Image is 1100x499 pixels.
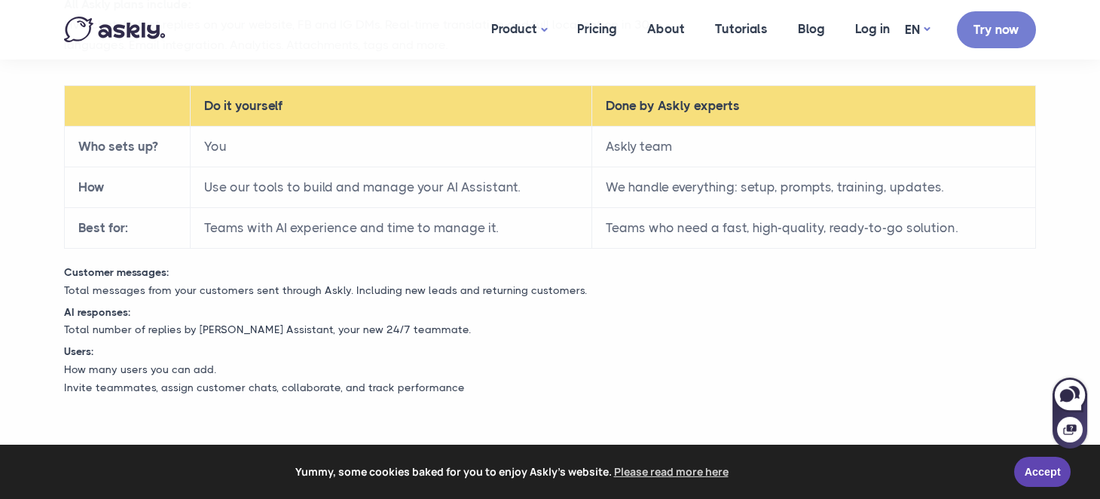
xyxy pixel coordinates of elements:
[65,167,191,208] th: How
[905,19,930,41] a: EN
[592,127,1036,167] td: Askly team
[1014,457,1071,487] a: Accept
[191,127,592,167] td: You
[64,17,165,42] img: Askly
[1051,375,1089,450] iframe: Askly chat
[65,127,191,167] th: Who sets up?
[592,86,1036,127] th: Done by Askly experts
[612,461,731,483] a: learn more about cookies
[191,208,592,249] td: Teams with AI experience and time to manage it.
[191,86,592,127] th: Do it yourself
[65,208,191,249] th: Best for:
[22,461,1004,483] span: Yummy, some cookies baked for you to enjoy Askly's website.
[64,345,93,357] strong: Users:
[64,306,130,318] strong: AI responses:
[53,321,1047,339] p: Total number of replies by [PERSON_NAME] Assistant, your new 24/7 teammate.
[191,167,592,208] td: Use our tools to build and manage your AI Assistant.
[53,361,1047,397] p: How many users you can add. Invite teammates, assign customer chats, collaborate, and track perfo...
[592,208,1036,249] td: Teams who need a fast, high-quality, ready-to-go solution.
[957,11,1036,48] a: Try now
[53,282,1047,300] p: Total messages from your customers sent through Askly. Including new leads and returning customers.
[64,266,169,278] strong: Customer messages:
[592,167,1036,208] td: We handle everything: setup, prompts, training, updates.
